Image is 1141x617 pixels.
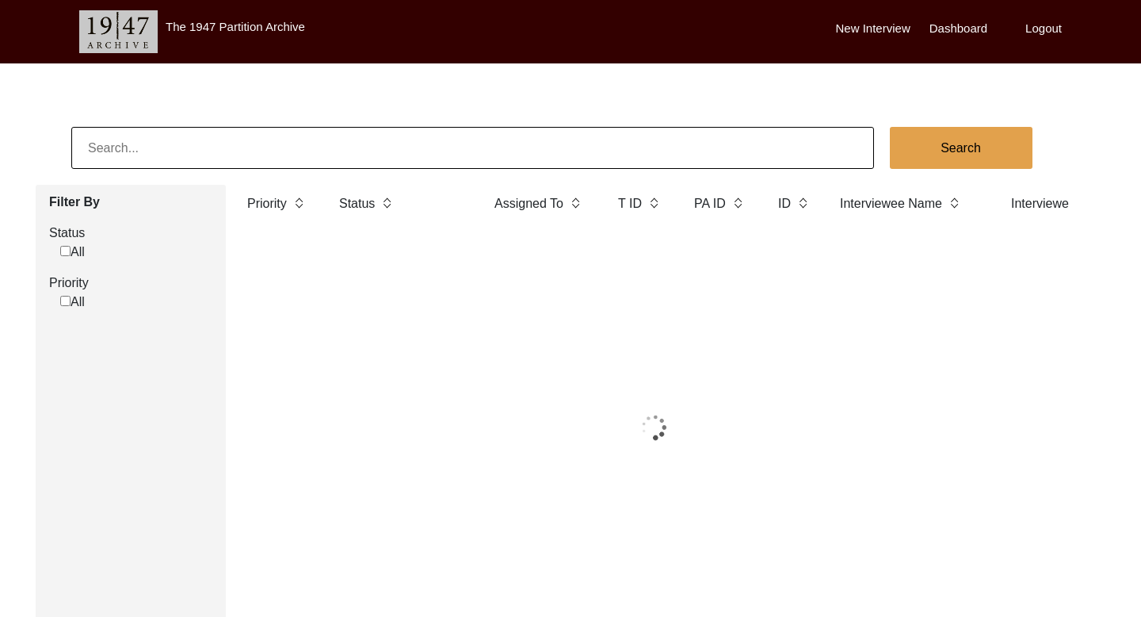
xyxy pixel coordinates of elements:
[60,296,71,306] input: All
[840,194,942,213] label: Interviewee Name
[247,194,287,213] label: Priority
[797,194,808,212] img: sort-button.png
[732,194,743,212] img: sort-button.png
[339,194,375,213] label: Status
[1011,194,1073,213] label: Interviewer
[381,194,392,212] img: sort-button.png
[648,194,659,212] img: sort-button.png
[60,293,85,312] label: All
[494,194,563,213] label: Assigned To
[49,193,214,212] label: Filter By
[618,194,642,213] label: T ID
[1025,20,1062,38] label: Logout
[929,20,987,38] label: Dashboard
[836,20,910,38] label: New Interview
[570,194,581,212] img: sort-button.png
[948,194,960,212] img: sort-button.png
[79,10,158,53] img: header-logo.png
[778,194,791,213] label: ID
[593,388,714,467] img: 1*9EBHIOzhE1XfMYoKz1JcsQ.gif
[49,274,214,293] label: Priority
[60,246,71,256] input: All
[694,194,726,213] label: PA ID
[49,224,214,243] label: Status
[293,194,304,212] img: sort-button.png
[71,127,874,169] input: Search...
[166,20,305,33] label: The 1947 Partition Archive
[60,243,85,262] label: All
[890,127,1032,169] button: Search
